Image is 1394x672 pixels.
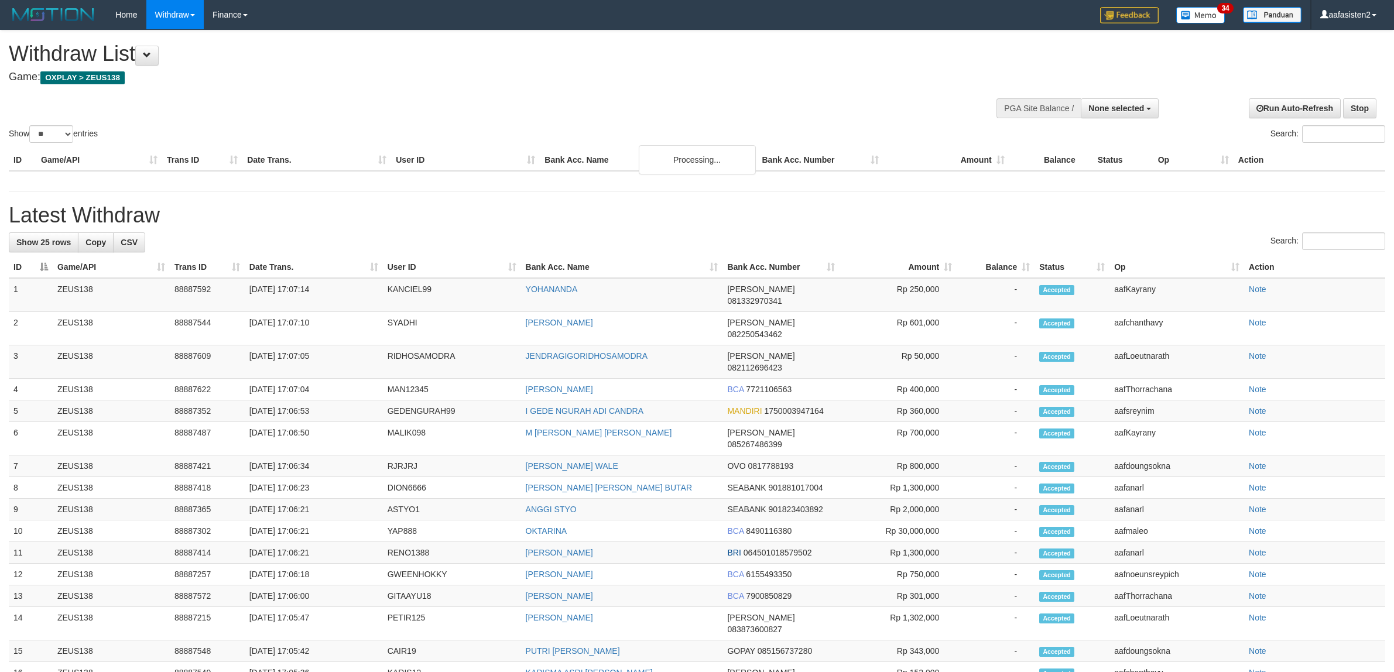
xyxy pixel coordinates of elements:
span: Copy 7721106563 to clipboard [746,385,792,394]
td: 14 [9,607,53,640]
span: Copy 7900850829 to clipboard [746,591,792,601]
td: aafsreynim [1109,400,1244,422]
td: [DATE] 17:06:53 [245,400,383,422]
td: 6 [9,422,53,455]
td: Rp 301,000 [840,585,957,607]
span: Copy 901823403892 to clipboard [768,505,823,514]
td: DION6666 [383,477,521,499]
span: BCA [727,526,744,536]
td: GWEENHOKKY [383,564,521,585]
td: ZEUS138 [53,542,170,564]
h1: Withdraw List [9,42,917,66]
th: Game/API: activate to sort column ascending [53,256,170,278]
th: Bank Acc. Number: activate to sort column ascending [722,256,840,278]
a: [PERSON_NAME] [526,613,593,622]
td: PETIR125 [383,607,521,640]
td: aafdoungsokna [1109,640,1244,662]
td: 88887544 [170,312,245,345]
span: None selected [1088,104,1144,113]
td: 13 [9,585,53,607]
img: MOTION_logo.png [9,6,98,23]
a: Note [1249,284,1266,294]
td: ZEUS138 [53,422,170,455]
a: Stop [1343,98,1376,118]
a: OKTARINA [526,526,567,536]
a: Note [1249,548,1266,557]
td: ZEUS138 [53,400,170,422]
span: [PERSON_NAME] [727,428,794,437]
a: Note [1249,591,1266,601]
a: [PERSON_NAME] [526,548,593,557]
a: Note [1249,385,1266,394]
span: SEABANK [727,505,766,514]
h1: Latest Withdraw [9,204,1385,227]
td: - [957,607,1035,640]
td: 88887548 [170,640,245,662]
a: [PERSON_NAME] WALE [526,461,618,471]
th: Action [1234,149,1385,171]
th: User ID: activate to sort column ascending [383,256,521,278]
td: ZEUS138 [53,585,170,607]
a: ANGGI STYO [526,505,577,514]
td: - [957,278,1035,312]
td: Rp 2,000,000 [840,499,957,520]
td: [DATE] 17:07:10 [245,312,383,345]
th: Balance [1009,149,1093,171]
td: - [957,640,1035,662]
td: 15 [9,640,53,662]
td: Rp 1,302,000 [840,607,957,640]
img: Feedback.jpg [1100,7,1159,23]
td: KANCIEL99 [383,278,521,312]
td: YAP888 [383,520,521,542]
span: Show 25 rows [16,238,71,247]
div: Processing... [639,145,756,174]
a: Note [1249,351,1266,361]
td: ZEUS138 [53,379,170,400]
a: Note [1249,406,1266,416]
th: ID [9,149,36,171]
td: Rp 343,000 [840,640,957,662]
span: Accepted [1039,385,1074,395]
td: [DATE] 17:07:04 [245,379,383,400]
td: Rp 250,000 [840,278,957,312]
td: 9 [9,499,53,520]
td: - [957,564,1035,585]
td: aafKayrany [1109,278,1244,312]
td: aafanarl [1109,477,1244,499]
span: Accepted [1039,428,1074,438]
a: YOHANANDA [526,284,578,294]
a: M [PERSON_NAME] [PERSON_NAME] [526,428,672,437]
span: BCA [727,591,744,601]
td: ZEUS138 [53,477,170,499]
a: Note [1249,646,1266,656]
span: Accepted [1039,462,1074,472]
td: aafThorrachana [1109,379,1244,400]
td: ZEUS138 [53,499,170,520]
span: GOPAY [727,646,755,656]
td: aafchanthavy [1109,312,1244,345]
a: Run Auto-Refresh [1249,98,1341,118]
span: Accepted [1039,548,1074,558]
label: Search: [1270,232,1385,250]
span: OXPLAY > ZEUS138 [40,71,125,84]
td: [DATE] 17:06:21 [245,542,383,564]
span: Accepted [1039,592,1074,602]
td: 2 [9,312,53,345]
th: Date Trans.: activate to sort column ascending [245,256,383,278]
td: aafnoeunsreypich [1109,564,1244,585]
th: Status: activate to sort column ascending [1035,256,1109,278]
td: - [957,422,1035,455]
th: Amount: activate to sort column ascending [840,256,957,278]
td: [DATE] 17:07:05 [245,345,383,379]
td: [DATE] 17:05:47 [245,607,383,640]
th: Status [1093,149,1153,171]
span: Accepted [1039,505,1074,515]
td: 5 [9,400,53,422]
td: GEDENGURAH99 [383,400,521,422]
span: Accepted [1039,285,1074,295]
span: Accepted [1039,647,1074,657]
span: [PERSON_NAME] [727,613,794,622]
a: PUTRI [PERSON_NAME] [526,646,620,656]
td: aafanarl [1109,499,1244,520]
span: Copy 082250543462 to clipboard [727,330,782,339]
